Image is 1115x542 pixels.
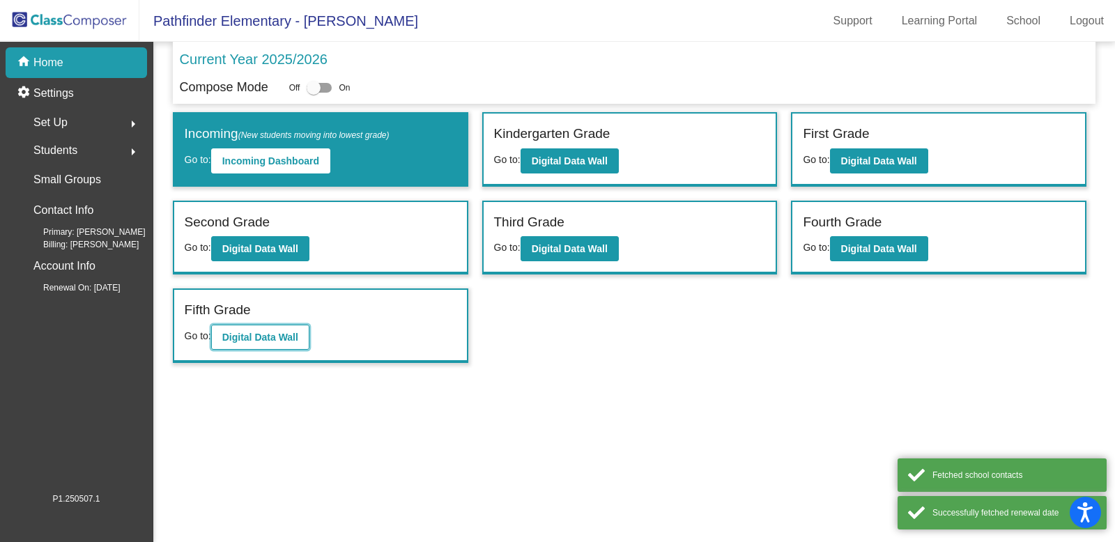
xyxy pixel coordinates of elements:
[1059,10,1115,32] a: Logout
[139,10,418,32] span: Pathfinder Elementary - [PERSON_NAME]
[125,116,141,132] mat-icon: arrow_right
[211,325,309,350] button: Digital Data Wall
[521,236,619,261] button: Digital Data Wall
[891,10,989,32] a: Learning Portal
[33,201,93,220] p: Contact Info
[185,124,390,144] label: Incoming
[222,155,319,167] b: Incoming Dashboard
[932,469,1096,481] div: Fetched school contacts
[494,242,521,253] span: Go to:
[830,236,928,261] button: Digital Data Wall
[822,10,884,32] a: Support
[222,243,298,254] b: Digital Data Wall
[211,148,330,173] button: Incoming Dashboard
[21,226,146,238] span: Primary: [PERSON_NAME]
[222,332,298,343] b: Digital Data Wall
[33,113,68,132] span: Set Up
[125,144,141,160] mat-icon: arrow_right
[494,212,564,233] label: Third Grade
[21,281,120,294] span: Renewal On: [DATE]
[494,124,610,144] label: Kindergarten Grade
[180,49,328,70] p: Current Year 2025/2026
[289,82,300,94] span: Off
[803,124,869,144] label: First Grade
[33,141,77,160] span: Students
[21,238,139,251] span: Billing: [PERSON_NAME]
[185,212,270,233] label: Second Grade
[185,330,211,341] span: Go to:
[995,10,1052,32] a: School
[33,54,63,71] p: Home
[185,154,211,165] span: Go to:
[830,148,928,173] button: Digital Data Wall
[339,82,350,94] span: On
[494,154,521,165] span: Go to:
[532,155,608,167] b: Digital Data Wall
[803,242,829,253] span: Go to:
[185,242,211,253] span: Go to:
[521,148,619,173] button: Digital Data Wall
[17,54,33,71] mat-icon: home
[33,85,74,102] p: Settings
[803,154,829,165] span: Go to:
[17,85,33,102] mat-icon: settings
[180,78,268,97] p: Compose Mode
[841,155,917,167] b: Digital Data Wall
[532,243,608,254] b: Digital Data Wall
[841,243,917,254] b: Digital Data Wall
[33,170,101,189] p: Small Groups
[932,506,1096,519] div: Successfully fetched renewal date
[33,256,95,276] p: Account Info
[211,236,309,261] button: Digital Data Wall
[803,212,882,233] label: Fourth Grade
[185,300,251,320] label: Fifth Grade
[238,130,390,140] span: (New students moving into lowest grade)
